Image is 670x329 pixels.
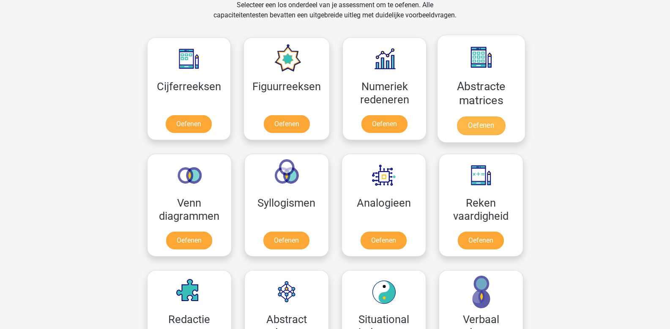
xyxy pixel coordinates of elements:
a: Oefenen [166,115,212,133]
a: Oefenen [361,232,407,249]
a: Oefenen [458,232,504,249]
a: Oefenen [361,115,407,133]
a: Oefenen [263,232,309,249]
a: Oefenen [166,232,212,249]
a: Oefenen [457,116,505,135]
a: Oefenen [264,115,310,133]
